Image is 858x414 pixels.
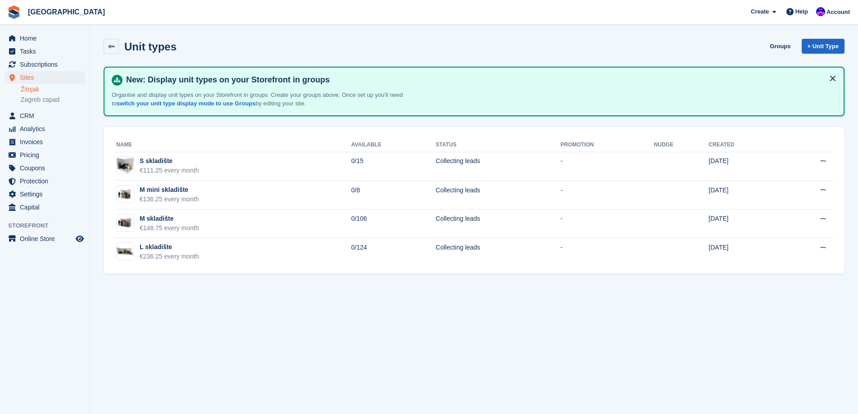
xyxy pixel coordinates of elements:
[351,138,436,152] th: Available
[5,175,85,187] a: menu
[5,188,85,200] a: menu
[560,152,654,181] td: -
[20,201,74,214] span: Capital
[654,138,709,152] th: Nudge
[436,238,560,266] td: Collecting leads
[560,238,654,266] td: -
[20,175,74,187] span: Protection
[74,233,85,244] a: Preview store
[21,85,85,94] a: Žitnjak
[5,162,85,174] a: menu
[5,232,85,245] a: menu
[751,7,769,16] span: Create
[826,8,850,17] span: Account
[112,91,427,108] p: Organise and display unit types on your Storefront in groups. Create your groups above. Once set ...
[766,39,794,54] a: Groups
[351,152,436,181] td: 0/15
[795,7,808,16] span: Help
[140,252,199,261] div: €236.25 every month
[140,166,199,175] div: €111.25 every month
[140,185,199,195] div: M mini skladište
[20,32,74,45] span: Home
[5,201,85,214] a: menu
[5,58,85,71] a: menu
[140,214,199,223] div: M skladište
[140,242,199,252] div: L skladište
[117,100,255,107] a: switch your unit type display mode to use Groups
[21,96,85,104] a: Zagreb zapad
[560,181,654,209] td: -
[560,138,654,152] th: Promotion
[708,152,781,181] td: [DATE]
[117,216,134,229] img: 60-sqft-unit.jpg
[20,123,74,135] span: Analytics
[20,45,74,58] span: Tasks
[5,71,85,84] a: menu
[117,158,134,173] img: container-sm.png
[24,5,109,19] a: [GEOGRAPHIC_DATA]
[20,71,74,84] span: Sites
[708,209,781,238] td: [DATE]
[5,149,85,161] a: menu
[20,188,74,200] span: Settings
[5,136,85,148] a: menu
[117,247,134,255] img: container-lg-1024x492.png
[802,39,844,54] a: + Unit Type
[5,32,85,45] a: menu
[5,45,85,58] a: menu
[140,223,199,233] div: €148.75 every month
[7,5,21,19] img: stora-icon-8386f47178a22dfd0bd8f6a31ec36ba5ce8667c1dd55bd0f319d3a0aa187defe.svg
[351,209,436,238] td: 0/106
[20,109,74,122] span: CRM
[20,232,74,245] span: Online Store
[436,181,560,209] td: Collecting leads
[20,162,74,174] span: Coupons
[140,195,199,204] div: €136.25 every month
[708,138,781,152] th: Created
[20,136,74,148] span: Invoices
[436,209,560,238] td: Collecting leads
[8,221,90,230] span: Storefront
[436,152,560,181] td: Collecting leads
[123,75,836,85] h4: New: Display unit types on your Storefront in groups
[5,123,85,135] a: menu
[124,41,177,53] h2: Unit types
[708,181,781,209] td: [DATE]
[20,58,74,71] span: Subscriptions
[708,238,781,266] td: [DATE]
[351,238,436,266] td: 0/124
[20,149,74,161] span: Pricing
[5,109,85,122] a: menu
[560,209,654,238] td: -
[114,138,351,152] th: Name
[351,181,436,209] td: 0/8
[140,156,199,166] div: S skladište
[816,7,825,16] img: Ivan Gačić
[436,138,560,152] th: Status
[117,188,134,201] img: 32-sqft-unit.jpg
